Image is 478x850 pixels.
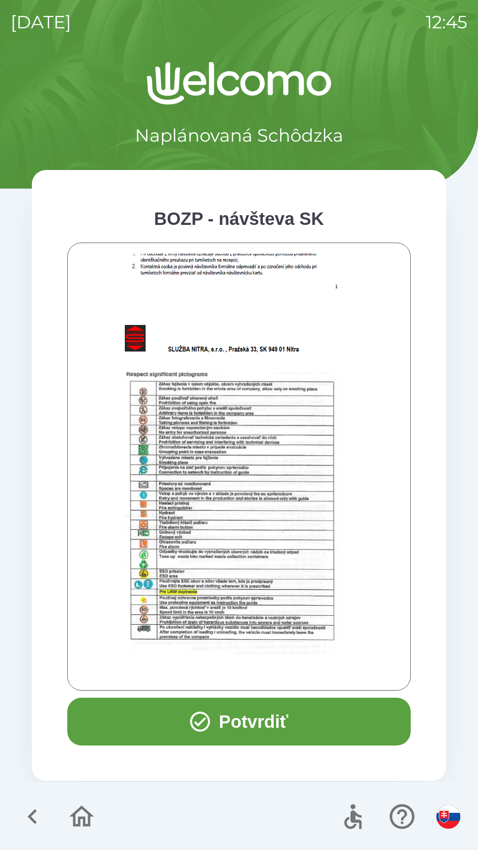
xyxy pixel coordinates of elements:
[426,9,467,35] p: 12:45
[67,205,411,232] div: BOZP - návšteva SK
[436,805,460,829] img: sk flag
[135,122,343,149] p: Naplánovaná Schôdzka
[11,9,71,35] p: [DATE]
[32,62,446,104] img: Logo
[67,698,411,746] button: Potvrdiť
